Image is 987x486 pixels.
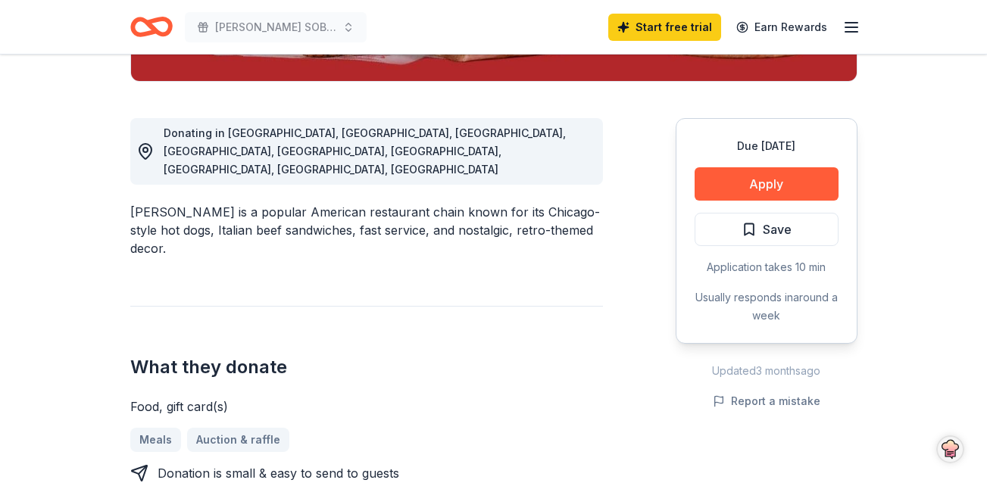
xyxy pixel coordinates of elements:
div: Application takes 10 min [695,258,839,276]
div: Food, gift card(s) [130,397,603,416]
span: Donating in [GEOGRAPHIC_DATA], [GEOGRAPHIC_DATA], [GEOGRAPHIC_DATA], [GEOGRAPHIC_DATA], [GEOGRAPH... [164,126,566,176]
a: Start free trial [608,14,721,41]
a: Auction & raffle [187,428,289,452]
button: Apply [695,167,839,201]
span: [PERSON_NAME] SOBER GRAD NITE CRABFEED FUNDRAISER [215,18,336,36]
a: Home [130,9,173,45]
a: Earn Rewards [727,14,836,41]
button: [PERSON_NAME] SOBER GRAD NITE CRABFEED FUNDRAISER [185,12,367,42]
h2: What they donate [130,355,603,379]
button: Report a mistake [713,392,820,410]
div: Due [DATE] [695,137,839,155]
div: Usually responds in around a week [695,288,839,325]
button: Save [695,213,839,246]
a: Meals [130,428,181,452]
span: Save [763,220,792,239]
div: [PERSON_NAME] is a popular American restaurant chain known for its Chicago-style hot dogs, Italia... [130,203,603,257]
div: Donation is small & easy to send to guests [158,464,399,482]
div: Updated 3 months ago [676,362,857,380]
